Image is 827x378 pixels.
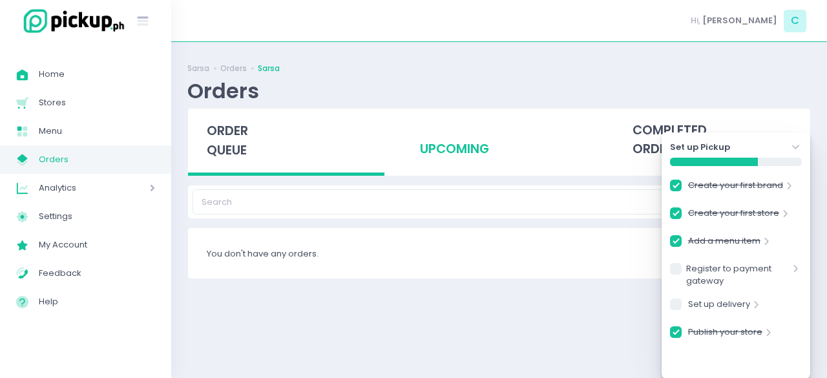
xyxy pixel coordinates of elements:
a: Orders [220,63,247,74]
strong: Set up Pickup [670,141,730,154]
span: Menu [39,123,155,140]
span: Hi, [691,14,700,27]
a: Add a menu item [688,235,760,252]
div: Orders [187,78,259,103]
span: My Account [39,236,155,253]
span: Help [39,293,155,310]
span: Settings [39,208,155,225]
input: Search [193,189,742,214]
img: logo [16,7,126,35]
a: Publish your store [688,326,762,343]
a: Create your first store [688,207,779,224]
div: You don't have any orders. [188,228,810,278]
span: C [784,10,806,32]
span: Analytics [39,180,113,196]
a: Set up delivery [688,298,750,315]
span: order queue [207,122,248,159]
span: Feedback [39,265,155,282]
div: upcoming [401,109,597,172]
span: Stores [39,94,155,111]
div: completed orders [614,109,810,172]
a: Sarsa [258,63,280,74]
span: Home [39,66,155,83]
span: [PERSON_NAME] [702,14,777,27]
a: Register to payment gateway [686,262,790,288]
span: Orders [39,151,155,168]
a: Sarsa [187,63,209,74]
a: Create your first brand [688,179,783,196]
